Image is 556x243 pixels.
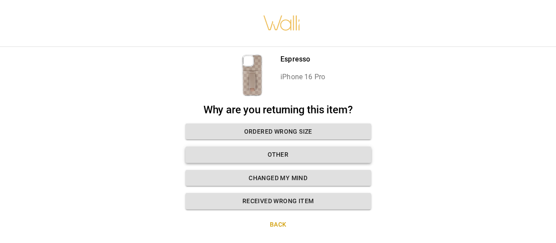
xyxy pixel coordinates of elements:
[185,123,371,140] button: Ordered wrong size
[185,170,371,186] button: Changed my mind
[185,216,371,233] button: Back
[185,193,371,209] button: Received wrong item
[280,72,325,82] p: iPhone 16 Pro
[185,104,371,116] h2: Why are you returning this item?
[280,54,325,65] p: Espresso
[185,147,371,163] button: Other
[263,4,301,42] img: walli-inc.myshopify.com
